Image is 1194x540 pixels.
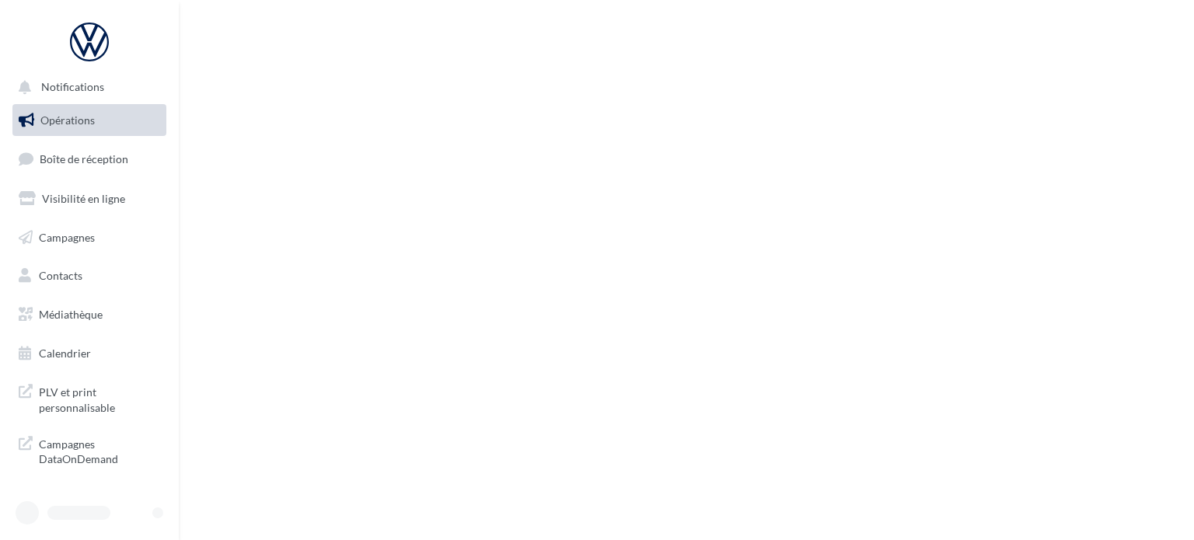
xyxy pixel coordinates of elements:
a: Visibilité en ligne [9,183,169,215]
span: Campagnes DataOnDemand [39,434,160,467]
span: Opérations [40,113,95,127]
span: Visibilité en ligne [42,192,125,205]
span: Médiathèque [39,308,103,321]
span: Notifications [41,81,104,94]
a: Campagnes DataOnDemand [9,427,169,473]
a: Boîte de réception [9,142,169,176]
span: Calendrier [39,347,91,360]
a: Contacts [9,260,169,292]
span: Contacts [39,269,82,282]
a: Médiathèque [9,298,169,331]
span: Boîte de réception [40,152,128,165]
span: PLV et print personnalisable [39,381,160,415]
span: Campagnes [39,230,95,243]
a: Opérations [9,104,169,137]
a: PLV et print personnalisable [9,375,169,421]
a: Calendrier [9,337,169,370]
a: Campagnes [9,221,169,254]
